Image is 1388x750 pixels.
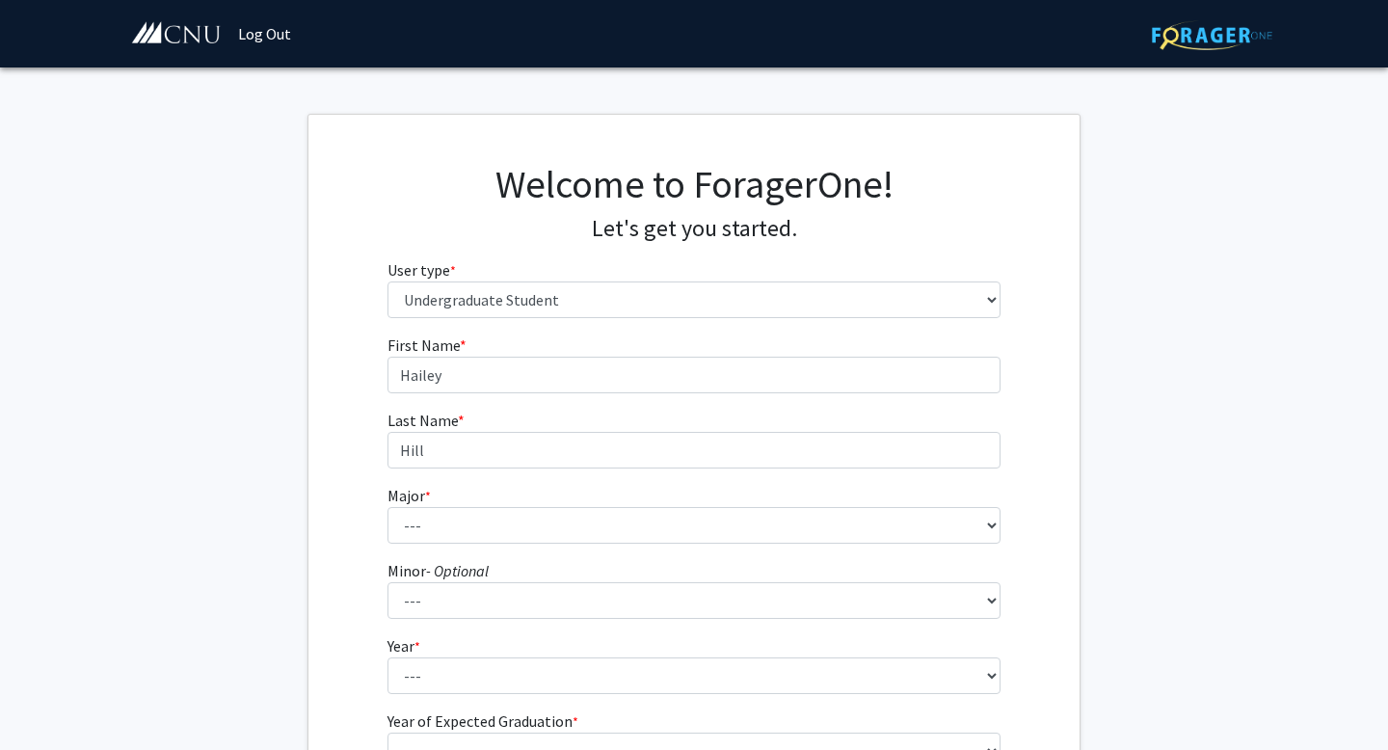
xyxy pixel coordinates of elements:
[130,21,222,45] img: Christopher Newport University Logo
[387,710,578,733] label: Year of Expected Graduation
[387,335,460,355] span: First Name
[387,484,431,507] label: Major
[387,634,420,657] label: Year
[1152,20,1272,50] img: ForagerOne Logo
[387,559,489,582] label: Minor
[387,258,456,281] label: User type
[387,215,1001,243] h4: Let's get you started.
[387,161,1001,207] h1: Welcome to ForagerOne!
[426,561,489,580] i: - Optional
[14,663,82,736] iframe: Chat
[387,411,458,430] span: Last Name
